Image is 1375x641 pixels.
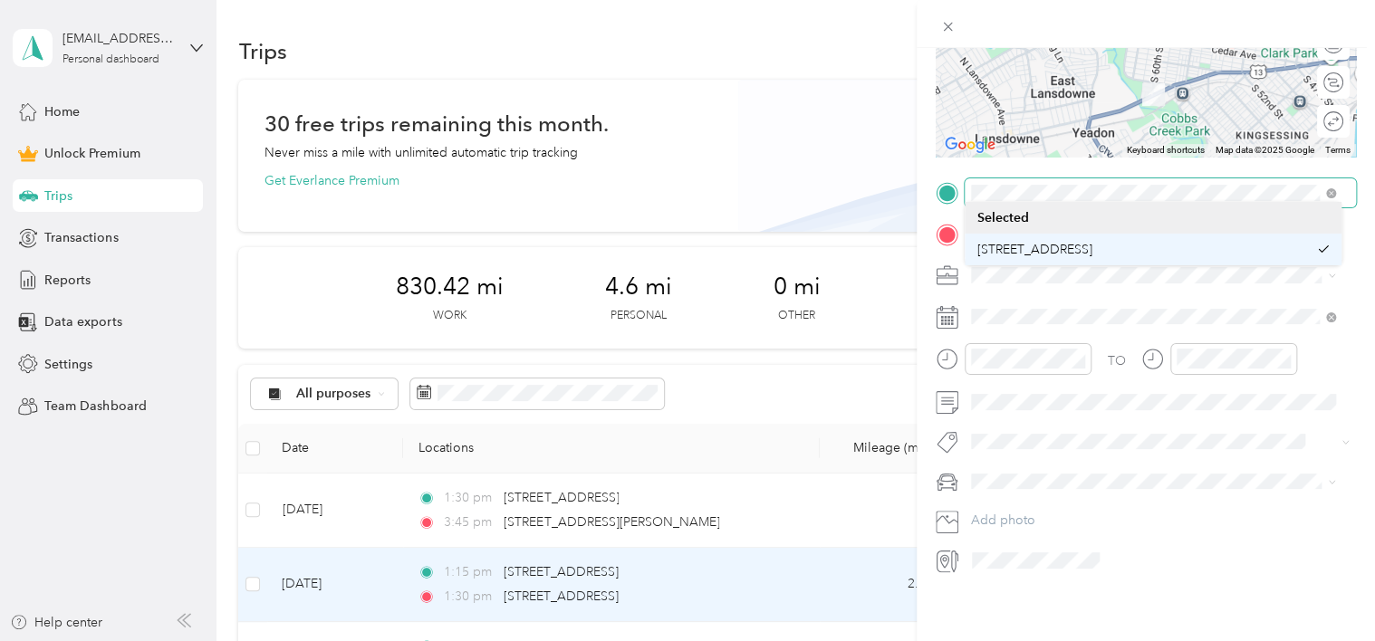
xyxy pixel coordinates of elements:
button: Add photo [965,508,1356,533]
iframe: Everlance-gr Chat Button Frame [1274,540,1375,641]
img: Google [940,133,1000,157]
span: Selected [977,210,1029,225]
a: Open this area in Google Maps (opens a new window) [940,133,1000,157]
span: [STREET_ADDRESS] [977,242,1092,257]
span: Map data ©2025 Google [1216,145,1314,155]
div: TO [1108,351,1126,370]
a: Terms (opens in new tab) [1325,145,1351,155]
button: Keyboard shortcuts [1127,144,1205,157]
